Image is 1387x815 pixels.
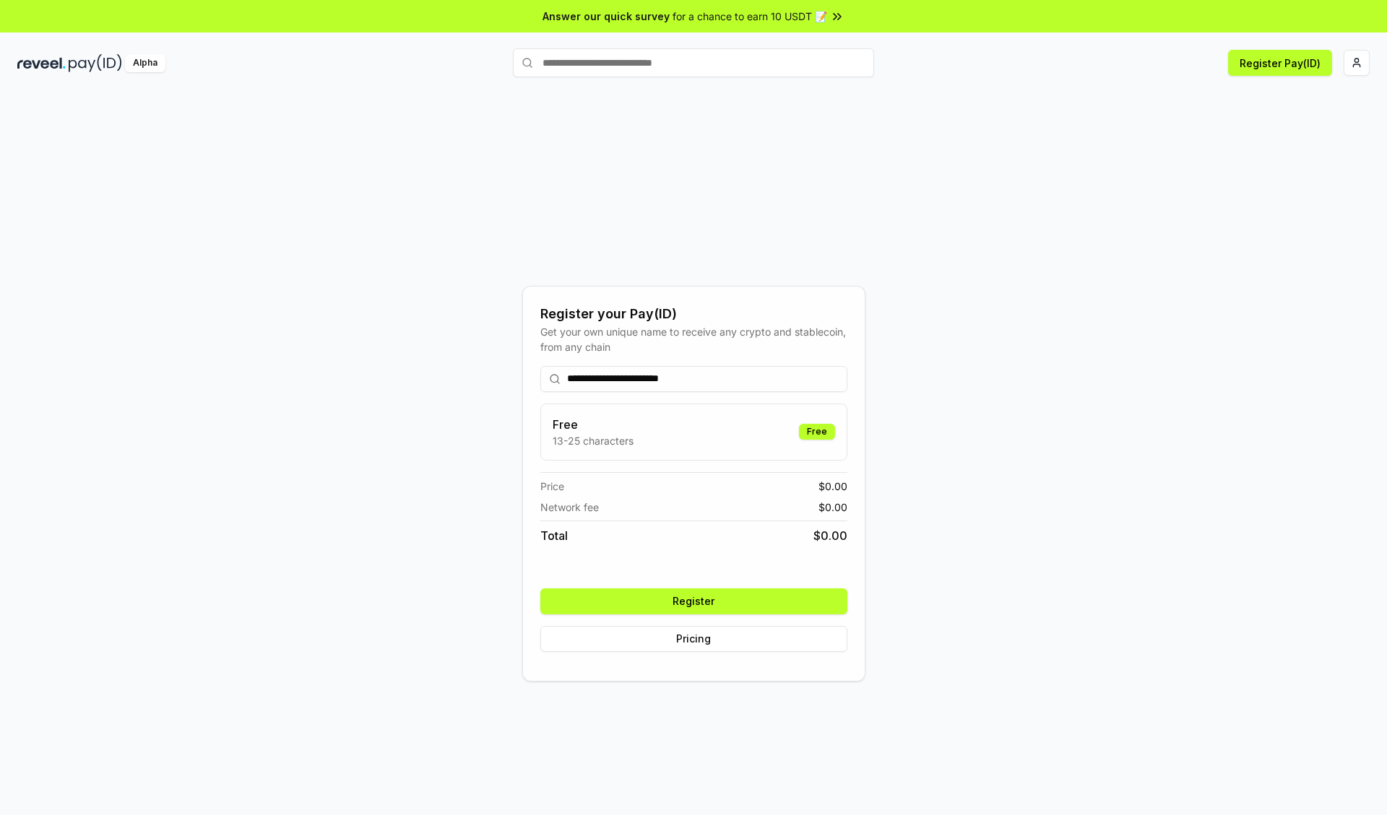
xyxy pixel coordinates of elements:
[818,479,847,494] span: $ 0.00
[540,324,847,354] div: Get your own unique name to receive any crypto and stablecoin, from any chain
[540,304,847,324] div: Register your Pay(ID)
[553,433,634,448] p: 13-25 characters
[553,416,634,433] h3: Free
[540,588,847,614] button: Register
[17,54,66,72] img: reveel_dark
[69,54,122,72] img: pay_id
[673,9,827,24] span: for a chance to earn 10 USDT 📝
[540,479,564,494] span: Price
[125,54,165,72] div: Alpha
[818,500,847,515] span: $ 0.00
[813,527,847,544] span: $ 0.00
[540,500,599,515] span: Network fee
[540,527,568,544] span: Total
[540,626,847,652] button: Pricing
[1228,50,1332,76] button: Register Pay(ID)
[799,424,835,440] div: Free
[543,9,670,24] span: Answer our quick survey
